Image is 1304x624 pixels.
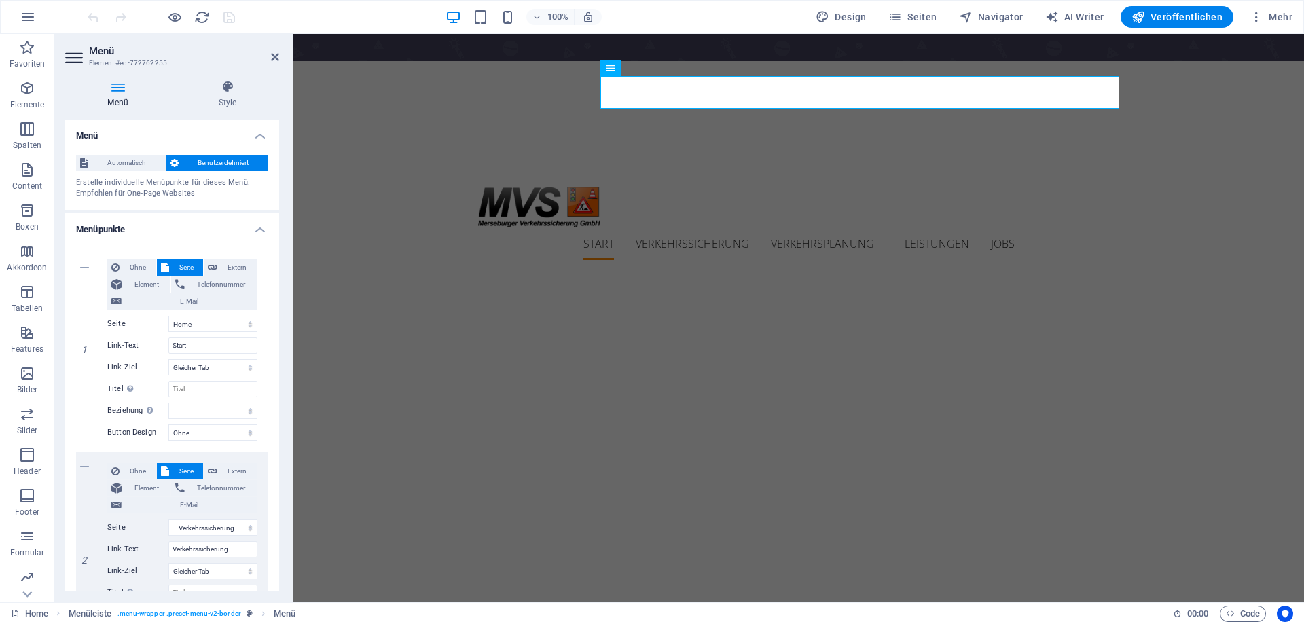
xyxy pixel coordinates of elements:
[126,276,166,293] span: Element
[221,463,253,479] span: Extern
[126,480,166,496] span: Element
[107,276,170,293] button: Element
[65,80,176,109] h4: Menü
[816,10,867,24] span: Design
[526,9,575,25] button: 100%
[168,337,257,354] input: Link-Text...
[189,480,253,496] span: Telefonnummer
[107,519,168,536] label: Seite
[10,99,45,110] p: Elemente
[166,9,183,25] button: Klicke hier, um den Vorschau-Modus zu verlassen
[76,177,268,200] div: Erstelle individuelle Menüpunkte für dieses Menü. Empfohlen für One-Page Websites
[171,276,257,293] button: Telefonnummer
[11,606,48,622] a: Klick, um Auswahl aufzuheben. Doppelklick öffnet Seitenverwaltung
[124,463,152,479] span: Ohne
[75,344,94,355] em: 1
[126,497,253,513] span: E-Mail
[14,466,41,477] p: Header
[107,293,257,310] button: E-Mail
[107,541,168,557] label: Link-Text
[107,497,257,513] button: E-Mail
[11,344,43,354] p: Features
[247,610,253,617] i: Dieses Element ist ein anpassbares Preset
[76,155,166,171] button: Automatisch
[1220,606,1266,622] button: Code
[883,6,943,28] button: Seiten
[10,58,45,69] p: Favoriten
[107,585,168,601] label: Titel
[117,606,241,622] span: . menu-wrapper .preset-menu-v2-border
[168,585,257,601] input: Titel
[163,44,194,59] span: 06217
[107,381,168,397] label: Titel
[1131,10,1222,24] span: Veröffentlichen
[1226,606,1260,622] span: Code
[107,563,168,579] label: Link-Ziel
[582,11,594,23] i: Bei Größenänderung Zoomstufe automatisch an das gewählte Gerät anpassen.
[1250,10,1292,24] span: Mehr
[7,262,47,273] p: Akkordeon
[888,10,937,24] span: Seiten
[274,606,295,622] span: Klick zum Auswählen. Doppelklick zum Bearbeiten
[183,155,264,171] span: Benutzerdefiniert
[13,140,41,151] p: Spalten
[107,480,170,496] button: Element
[126,293,253,310] span: E-Mail
[107,44,160,59] span: Merseburg
[204,259,257,276] button: Extern
[11,43,989,60] p: ,
[10,547,45,558] p: Formular
[107,403,168,419] label: Beziehung
[12,181,42,191] p: Content
[194,9,210,25] button: reload
[89,57,252,69] h3: Element #ed-772762255
[17,384,38,395] p: Bilder
[166,155,268,171] button: Benutzerdefiniert
[173,463,200,479] span: Seite
[16,221,39,232] p: Boxen
[69,606,112,622] span: Klick zum Auswählen. Doppelklick zum Bearbeiten
[157,259,204,276] button: Seite
[107,463,156,479] button: Ohne
[189,276,253,293] span: Telefonnummer
[75,555,94,566] em: 2
[954,6,1029,28] button: Navigator
[1197,608,1199,619] span: :
[89,45,279,57] h2: Menü
[1187,606,1208,622] span: 00 00
[547,9,568,25] h6: 100%
[65,120,279,144] h4: Menü
[194,10,210,25] i: Seite neu laden
[65,213,279,238] h4: Menüpunkte
[171,480,257,496] button: Telefonnummer
[1173,606,1209,622] h6: Session-Zeit
[176,80,279,109] h4: Style
[17,425,38,436] p: Slider
[810,6,872,28] div: Design (Strg+Alt+Y)
[15,95,189,110] a: [EMAIL_ADDRESS][DOMAIN_NAME]
[11,71,92,86] span: 03461 / 35 28 04
[1045,10,1104,24] span: AI Writer
[107,359,168,375] label: Link-Ziel
[124,259,152,276] span: Ohne
[1121,6,1233,28] button: Veröffentlichen
[69,606,296,622] nav: breadcrumb
[12,303,43,314] p: Tabellen
[157,463,204,479] button: Seite
[1244,6,1298,28] button: Mehr
[11,44,105,59] span: [STREET_ADDRESS]
[15,507,39,517] p: Footer
[168,541,257,557] input: Link-Text...
[168,381,257,397] input: Titel
[810,6,872,28] button: Design
[959,10,1024,24] span: Navigator
[92,155,162,171] span: Automatisch
[221,259,253,276] span: Extern
[107,316,168,332] label: Seite
[173,259,200,276] span: Seite
[107,424,168,441] label: Button Design
[1277,606,1293,622] button: Usercentrics
[107,337,168,354] label: Link-Text
[204,463,257,479] button: Extern
[1040,6,1110,28] button: AI Writer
